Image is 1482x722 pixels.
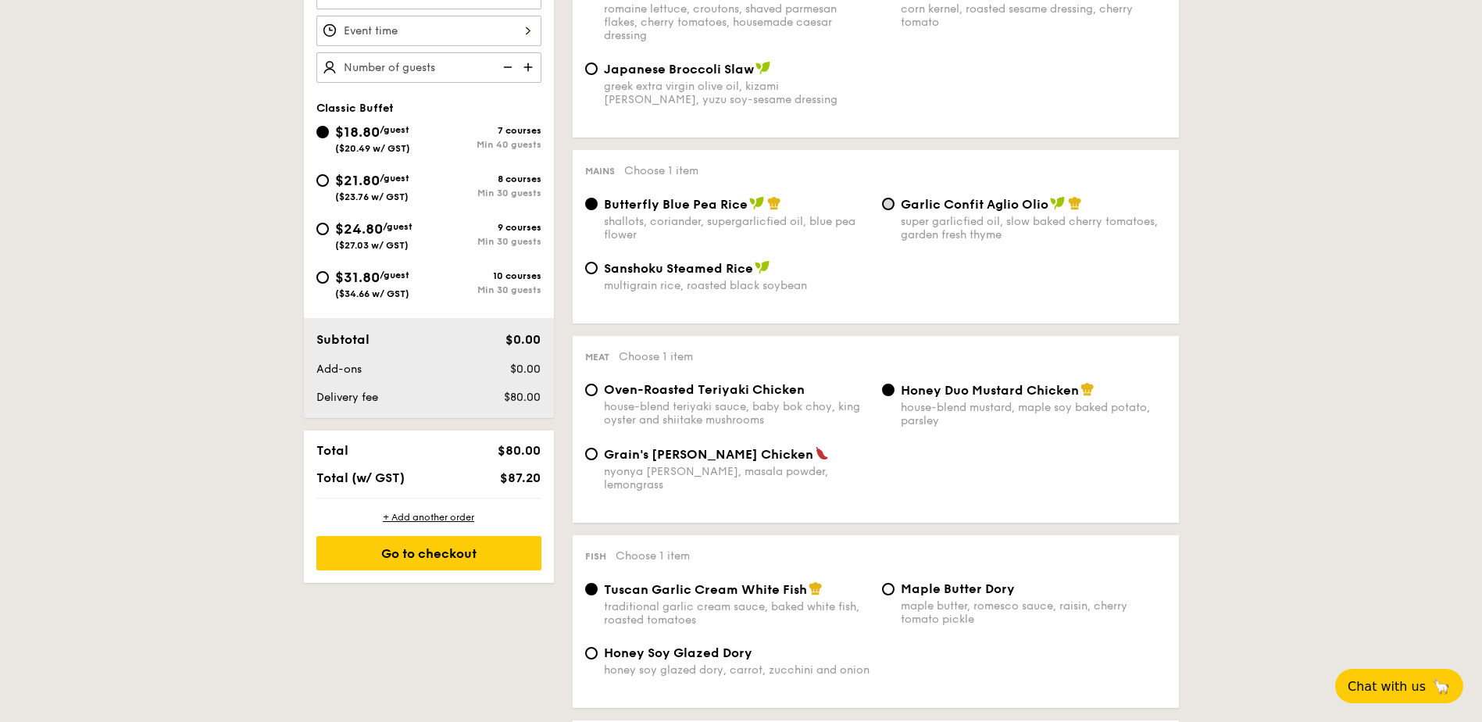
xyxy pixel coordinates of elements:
[901,215,1166,241] div: super garlicfied oil, slow baked cherry tomatoes, garden fresh thyme
[316,470,405,485] span: Total (w/ GST)
[604,261,753,276] span: Sanshoku Steamed Rice
[901,197,1048,212] span: Garlic Confit Aglio Olio
[619,350,693,363] span: Choose 1 item
[901,581,1015,596] span: Maple Butter Dory
[335,143,410,154] span: ($20.49 w/ GST)
[316,511,541,524] div: + Add another order
[316,126,329,138] input: $18.80/guest($20.49 w/ GST)7 coursesMin 40 guests
[380,270,409,281] span: /guest
[604,447,813,462] span: Grain's [PERSON_NAME] Chicken
[495,52,518,82] img: icon-reduce.1d2dbef1.svg
[316,223,329,235] input: $24.80/guest($27.03 w/ GST)9 coursesMin 30 guests
[901,599,1166,626] div: maple butter, romesco sauce, raisin, cherry tomato pickle
[604,80,870,106] div: greek extra virgin olive oil, kizami [PERSON_NAME], yuzu soy-sesame dressing
[755,61,771,75] img: icon-vegan.f8ff3823.svg
[604,645,752,660] span: Honey Soy Glazed Dory
[498,443,541,458] span: $80.00
[335,288,409,299] span: ($34.66 w/ GST)
[585,583,598,595] input: Tuscan Garlic Cream White Fishtraditional garlic cream sauce, baked white fish, roasted tomatoes
[882,198,895,210] input: Garlic Confit Aglio Oliosuper garlicfied oil, slow baked cherry tomatoes, garden fresh thyme
[901,2,1166,29] div: corn kernel, roasted sesame dressing, cherry tomato
[316,391,378,404] span: Delivery fee
[604,600,870,627] div: traditional garlic cream sauce, baked white fish, roasted tomatoes
[809,581,823,595] img: icon-chef-hat.a58ddaea.svg
[1348,679,1426,694] span: Chat with us
[429,236,541,247] div: Min 30 guests
[585,166,615,177] span: Mains
[335,220,383,238] span: $24.80
[429,270,541,281] div: 10 courses
[585,198,598,210] input: Butterfly Blue Pea Riceshallots, coriander, supergarlicfied oil, blue pea flower
[604,215,870,241] div: shallots, coriander, supergarlicfied oil, blue pea flower
[1335,669,1463,703] button: Chat with us🦙
[316,363,362,376] span: Add-ons
[383,221,412,232] span: /guest
[335,269,380,286] span: $31.80
[316,332,370,347] span: Subtotal
[335,123,380,141] span: $18.80
[429,139,541,150] div: Min 40 guests
[604,279,870,292] div: multigrain rice, roasted black soybean
[316,271,329,284] input: $31.80/guest($34.66 w/ GST)10 coursesMin 30 guests
[882,583,895,595] input: Maple Butter Dorymaple butter, romesco sauce, raisin, cherry tomato pickle
[380,124,409,135] span: /guest
[335,172,380,189] span: $21.80
[604,382,805,397] span: Oven-Roasted Teriyaki Chicken
[316,174,329,187] input: $21.80/guest($23.76 w/ GST)8 coursesMin 30 guests
[429,125,541,136] div: 7 courses
[604,663,870,677] div: honey soy glazed dory, carrot, zucchini and onion
[335,191,409,202] span: ($23.76 w/ GST)
[316,536,541,570] div: Go to checkout
[1068,196,1082,210] img: icon-chef-hat.a58ddaea.svg
[616,549,690,563] span: Choose 1 item
[510,363,541,376] span: $0.00
[1050,196,1066,210] img: icon-vegan.f8ff3823.svg
[335,240,409,251] span: ($27.03 w/ GST)
[1432,677,1451,695] span: 🦙
[316,102,394,115] span: Classic Buffet
[755,260,770,274] img: icon-vegan.f8ff3823.svg
[882,384,895,396] input: Honey Duo Mustard Chickenhouse-blend mustard, maple soy baked potato, parsley
[901,383,1079,398] span: Honey Duo Mustard Chicken
[815,446,829,460] img: icon-spicy.37a8142b.svg
[585,448,598,460] input: Grain's [PERSON_NAME] Chickennyonya [PERSON_NAME], masala powder, lemongrass
[901,401,1166,427] div: house-blend mustard, maple soy baked potato, parsley
[585,647,598,659] input: Honey Soy Glazed Doryhoney soy glazed dory, carrot, zucchini and onion
[624,164,698,177] span: Choose 1 item
[429,222,541,233] div: 9 courses
[585,352,609,363] span: Meat
[604,62,754,77] span: Japanese Broccoli Slaw
[429,188,541,198] div: Min 30 guests
[604,400,870,427] div: house-blend teriyaki sauce, baby bok choy, king oyster and shiitake mushrooms
[316,16,541,46] input: Event time
[316,443,348,458] span: Total
[604,2,870,42] div: romaine lettuce, croutons, shaved parmesan flakes, cherry tomatoes, housemade caesar dressing
[1080,382,1095,396] img: icon-chef-hat.a58ddaea.svg
[518,52,541,82] img: icon-add.58712e84.svg
[429,284,541,295] div: Min 30 guests
[585,551,606,562] span: Fish
[504,391,541,404] span: $80.00
[316,52,541,83] input: Number of guests
[505,332,541,347] span: $0.00
[585,262,598,274] input: Sanshoku Steamed Ricemultigrain rice, roasted black soybean
[767,196,781,210] img: icon-chef-hat.a58ddaea.svg
[604,465,870,491] div: nyonya [PERSON_NAME], masala powder, lemongrass
[749,196,765,210] img: icon-vegan.f8ff3823.svg
[429,173,541,184] div: 8 courses
[604,582,807,597] span: Tuscan Garlic Cream White Fish
[585,63,598,75] input: Japanese Broccoli Slawgreek extra virgin olive oil, kizami [PERSON_NAME], yuzu soy-sesame dressing
[500,470,541,485] span: $87.20
[380,173,409,184] span: /guest
[604,197,748,212] span: Butterfly Blue Pea Rice
[585,384,598,396] input: Oven-Roasted Teriyaki Chickenhouse-blend teriyaki sauce, baby bok choy, king oyster and shiitake ...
